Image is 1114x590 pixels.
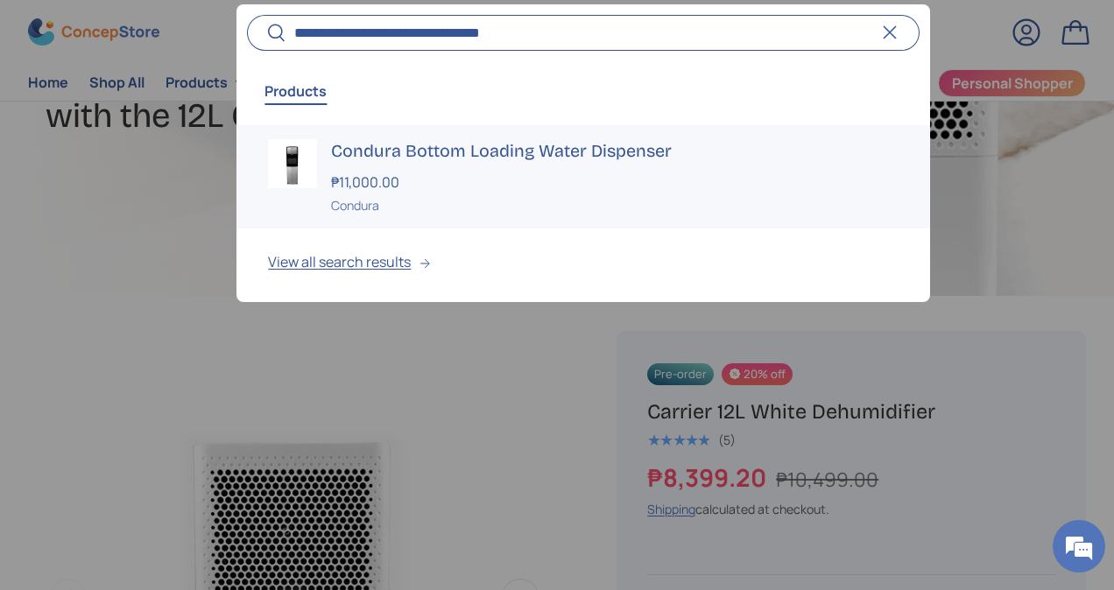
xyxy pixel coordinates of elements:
[236,125,929,229] a: Condura Bottom Loading Water Dispenser ₱11,000.00 Condura
[236,229,929,303] button: View all search results
[9,399,334,460] textarea: Type your message and click 'Submit'
[91,98,294,121] div: Leave a message
[331,139,898,164] h3: Condura Bottom Loading Water Dispenser
[264,71,327,111] button: Products
[287,9,329,51] div: Minimize live chat window
[37,181,306,358] span: We are offline. Please leave us a message.
[331,196,898,214] div: Condura
[331,172,404,192] strong: ₱11,000.00
[257,460,318,484] em: Submit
